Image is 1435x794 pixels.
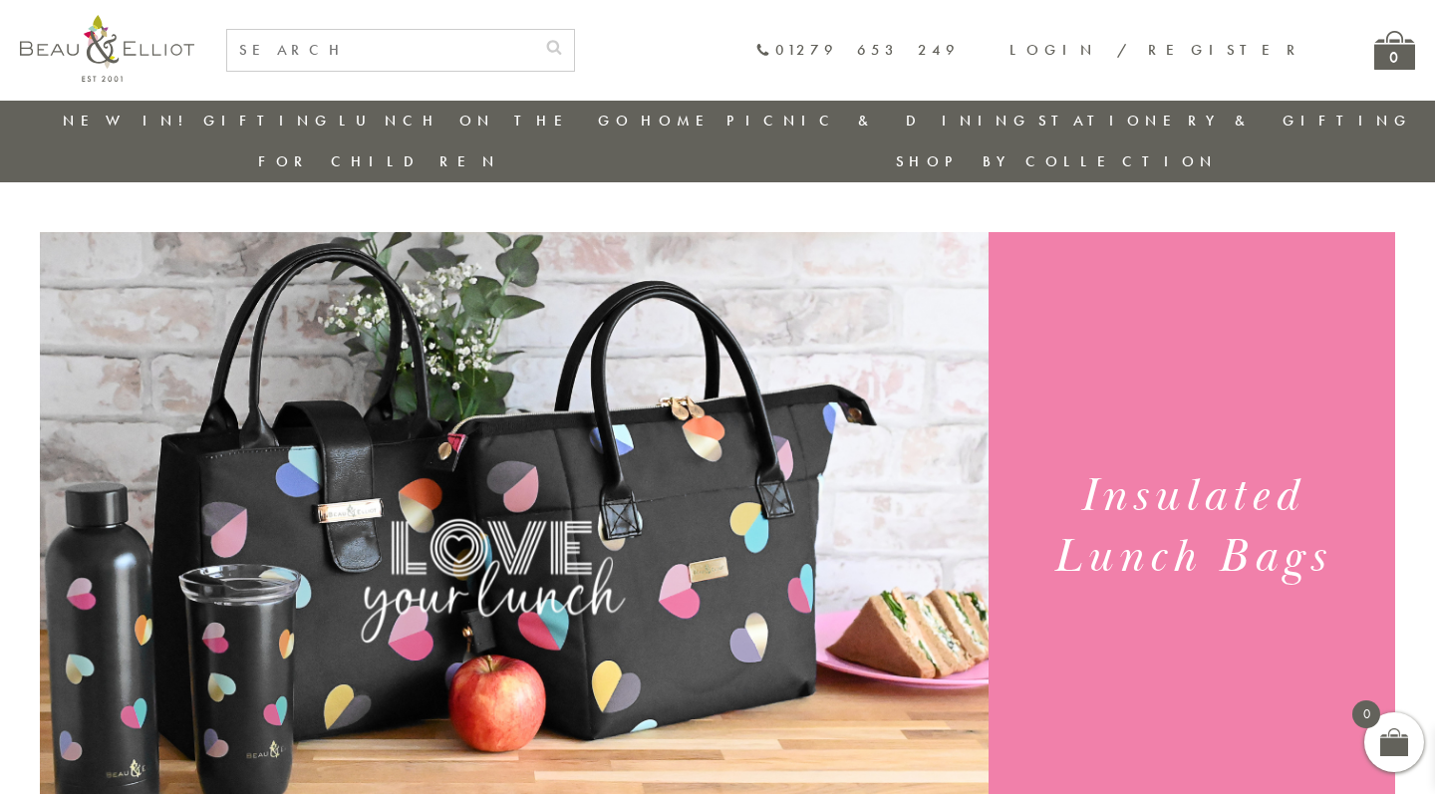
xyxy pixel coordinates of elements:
img: logo [20,15,194,82]
a: Shop by collection [896,151,1218,171]
a: Gifting [203,111,333,131]
h1: Insulated Lunch Bags [1012,466,1370,588]
a: Login / Register [1009,40,1304,60]
a: 01279 653 249 [755,42,960,59]
a: New in! [63,111,196,131]
a: Stationery & Gifting [1038,111,1412,131]
a: Home [641,111,720,131]
a: Lunch On The Go [339,111,634,131]
span: 0 [1352,700,1380,728]
input: SEARCH [227,30,534,71]
a: 0 [1374,31,1415,70]
a: Picnic & Dining [726,111,1031,131]
a: For Children [258,151,500,171]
